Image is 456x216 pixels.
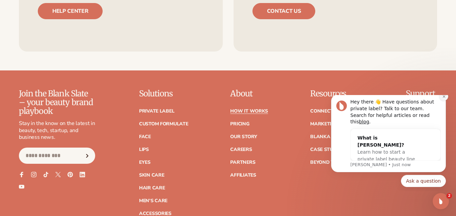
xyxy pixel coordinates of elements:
[230,89,268,98] p: About
[15,5,26,16] img: Profile image for Lee
[139,173,164,178] a: Skin Care
[139,160,151,165] a: Eyes
[321,95,456,191] iframe: Intercom notifications message
[406,89,437,98] p: Support
[10,80,125,92] div: Quick reply options
[230,160,255,165] a: Partners
[230,173,256,178] a: Affiliates
[80,148,95,164] button: Subscribe
[139,89,188,98] p: Solutions
[252,3,316,19] a: Contact us
[19,89,95,116] p: Join the Blank Slate – your beauty brand playbook
[139,134,151,139] a: Face
[29,4,120,65] div: Message content
[80,80,125,92] button: Quick reply: Ask a question
[139,198,167,203] a: Men's Care
[19,120,95,141] p: Stay in the know on the latest in beauty, tech, startup, and business news.
[447,193,452,198] span: 2
[29,4,120,30] div: Hey there 👋 Have questions about private label? Talk to our team. Search for helpful articles or ...
[433,193,449,209] iframe: Intercom live chat
[139,186,165,190] a: Hair Care
[310,160,359,165] a: Beyond the brand
[310,147,344,152] a: Case Studies
[36,39,99,54] div: What is [PERSON_NAME]?
[30,34,106,80] div: What is [PERSON_NAME]?Learn how to start a private label beauty line with [PERSON_NAME]
[230,134,257,139] a: Our Story
[36,54,94,74] span: Learn how to start a private label beauty line with [PERSON_NAME]
[139,147,149,152] a: Lips
[310,122,361,126] a: Marketing services
[230,122,249,126] a: Pricing
[230,109,268,114] a: How It Works
[139,211,171,216] a: Accessories
[139,122,188,126] a: Custom formulate
[230,147,252,152] a: Careers
[310,134,355,139] a: Blanka Academy
[310,89,364,98] p: Resources
[38,24,48,29] a: blog
[38,3,103,19] a: Help center
[29,67,120,73] p: Message from Lee, sent Just now
[139,109,174,114] a: Private label
[310,109,364,114] a: Connect your store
